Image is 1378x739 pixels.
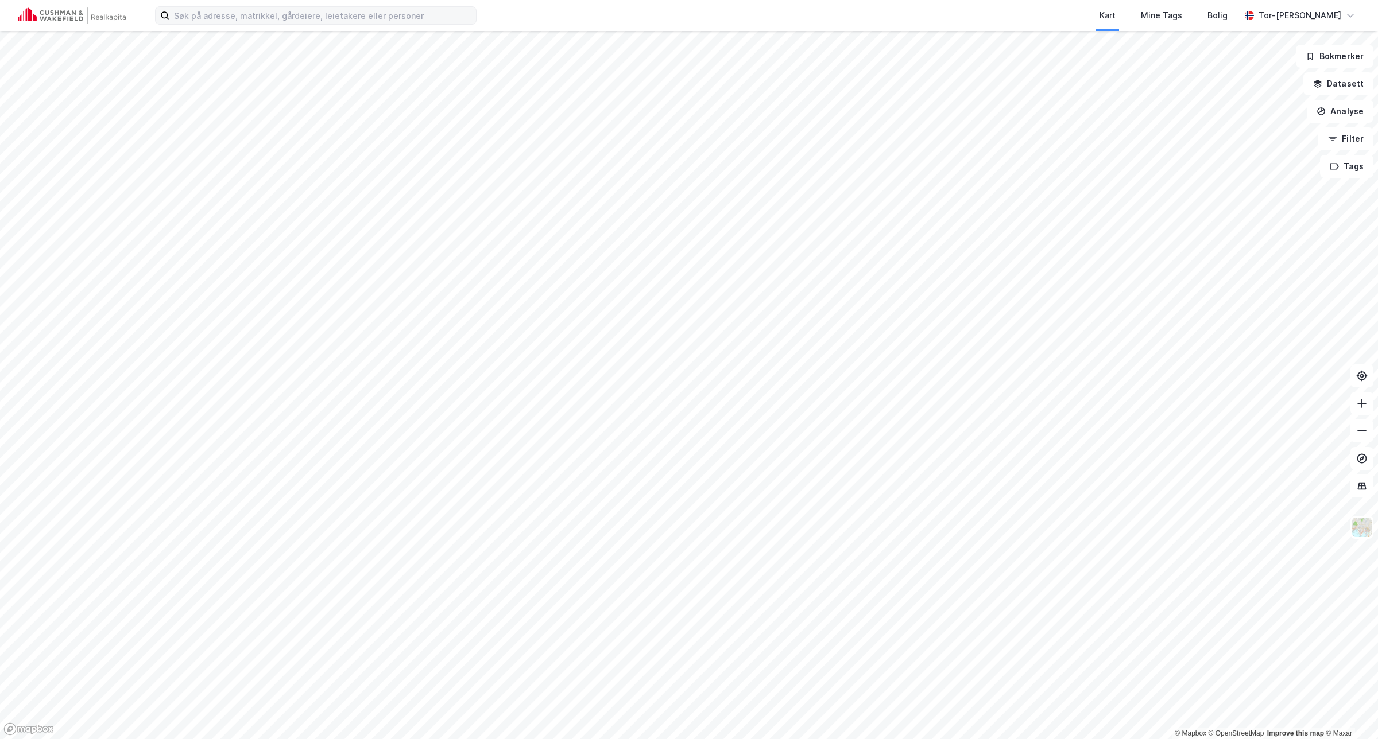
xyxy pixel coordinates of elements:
img: cushman-wakefield-realkapital-logo.202ea83816669bd177139c58696a8fa1.svg [18,7,127,24]
input: Søk på adresse, matrikkel, gårdeiere, leietakere eller personer [169,7,476,24]
div: Bolig [1207,9,1228,22]
div: Kart [1100,9,1116,22]
div: Mine Tags [1141,9,1182,22]
div: Tor-[PERSON_NAME] [1259,9,1341,22]
iframe: Chat Widget [1321,684,1378,739]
